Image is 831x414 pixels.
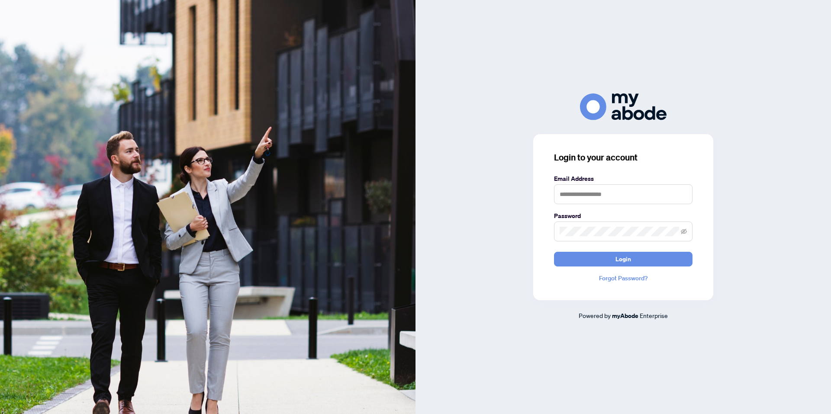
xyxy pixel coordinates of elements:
span: eye-invisible [681,228,687,234]
span: Enterprise [640,311,668,319]
a: myAbode [612,311,638,321]
span: Login [615,252,631,266]
label: Email Address [554,174,692,183]
h3: Login to your account [554,151,692,164]
span: Powered by [579,311,611,319]
label: Password [554,211,692,221]
a: Forgot Password? [554,273,692,283]
img: ma-logo [580,93,667,120]
button: Login [554,252,692,266]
